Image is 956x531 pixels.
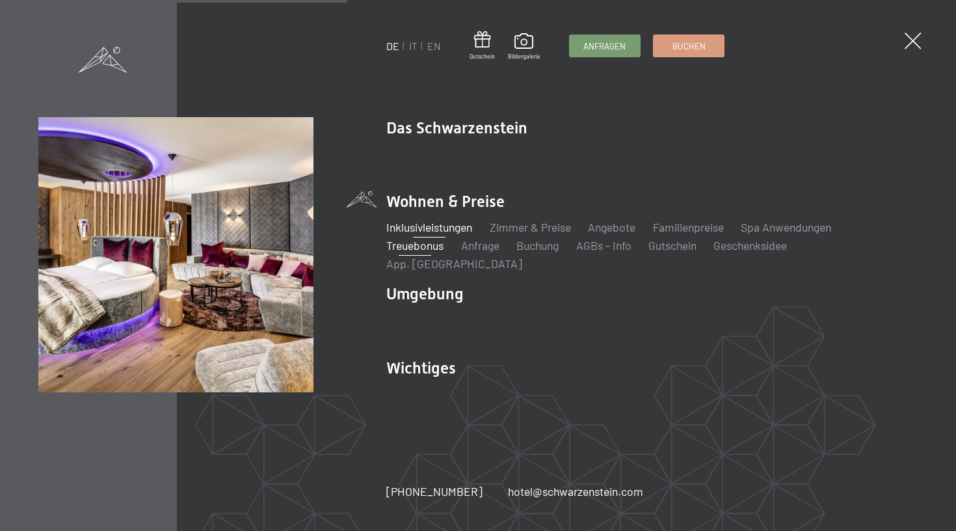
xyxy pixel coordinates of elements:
span: Buchen [672,40,706,52]
a: EN [427,40,441,52]
a: Spa Anwendungen [741,220,831,234]
a: Treuebonus [386,238,444,252]
a: Anfrage [461,238,499,252]
span: Bildergalerie [508,53,540,61]
a: Gutschein [648,238,697,252]
a: Bildergalerie [508,33,540,61]
a: [PHONE_NUMBER] [386,483,483,500]
span: [PHONE_NUMBER] [386,484,483,498]
a: Anfragen [570,35,640,57]
span: Gutschein [470,53,495,61]
a: DE [386,40,399,52]
a: Familienpreise [653,220,724,234]
a: IT [409,40,418,52]
a: Zimmer & Preise [490,220,571,234]
span: Anfragen [583,40,626,52]
a: Gutschein [470,31,495,61]
a: Angebote [588,220,635,234]
a: hotel@schwarzenstein.com [508,483,643,500]
a: Inklusivleistungen [386,220,472,234]
a: AGBs - Info [576,238,631,252]
a: Buchen [654,35,724,57]
a: Geschenksidee [713,238,787,252]
a: Buchung [516,238,559,252]
a: App. [GEOGRAPHIC_DATA] [386,256,522,271]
